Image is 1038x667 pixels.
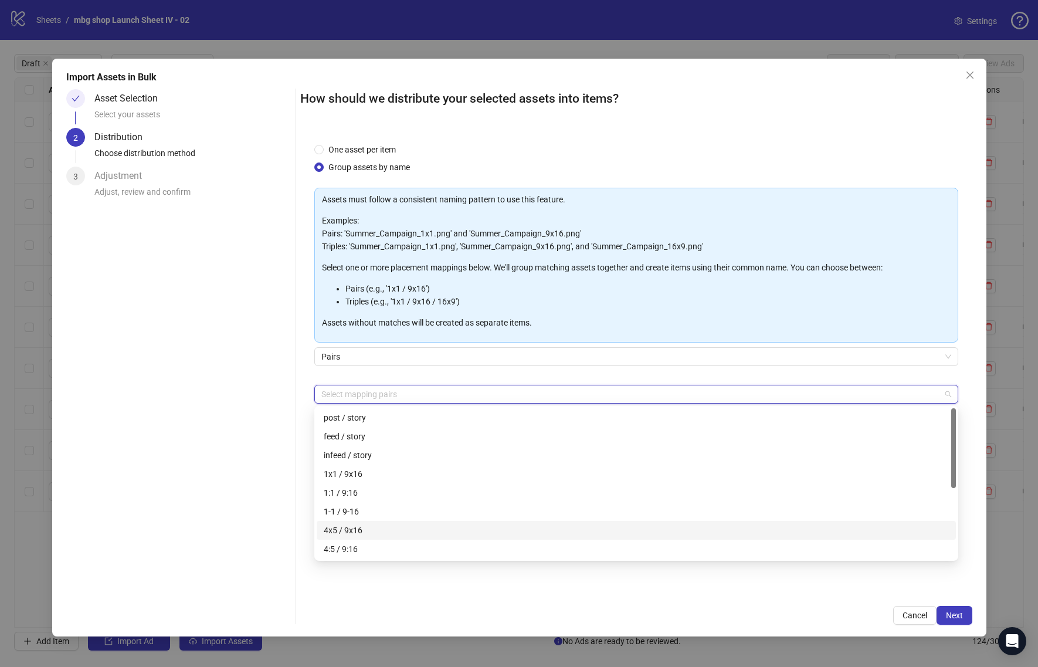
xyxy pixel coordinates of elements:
p: Examples: Pairs: 'Summer_Campaign_1x1.png' and 'Summer_Campaign_9x16.png' Triples: 'Summer_Campai... [322,214,951,253]
h2: How should we distribute your selected assets into items? [300,89,972,109]
div: 4x5 / 9x16 [317,521,956,540]
div: Import Assets in Bulk [66,70,972,84]
div: feed / story [317,427,956,446]
li: Triples (e.g., '1x1 / 9x16 / 16x9') [345,295,951,308]
div: 4x5 / 9x16 [324,524,949,537]
span: Cancel [903,611,927,620]
button: Close [961,66,979,84]
span: 2 [73,133,78,143]
span: check [72,94,80,103]
button: Next [937,606,972,625]
div: 1:1 / 9:16 [324,486,949,499]
div: 1x1 / 9x16 [317,465,956,483]
div: post / story [317,408,956,427]
p: Select one or more placement mappings below. We'll group matching assets together and create item... [322,261,951,274]
span: Group assets by name [324,161,415,174]
span: One asset per item [324,143,401,156]
span: close [965,70,975,80]
div: 1-1 / 9-16 [324,505,949,518]
span: 3 [73,172,78,181]
div: Adjustment [94,167,151,185]
div: 1-1 / 9-16 [317,502,956,521]
p: Assets without matches will be created as separate items. [322,316,951,329]
div: infeed / story [317,446,956,465]
div: post / story [324,411,949,424]
div: Distribution [94,128,152,147]
div: 4:5 / 9:16 [317,540,956,558]
div: Asset Selection [94,89,167,108]
div: 4:5 / 9:16 [324,543,949,556]
div: Adjust, review and confirm [94,185,290,205]
div: Select your assets [94,108,290,128]
button: Cancel [893,606,937,625]
div: 1x1 / 9x16 [324,468,949,480]
div: Open Intercom Messenger [998,627,1026,655]
span: Pairs [321,348,951,365]
div: 1:1 / 9:16 [317,483,956,502]
div: feed / story [324,430,949,443]
p: Assets must follow a consistent naming pattern to use this feature. [322,193,951,206]
div: infeed / story [324,449,949,462]
span: Next [946,611,963,620]
div: Choose distribution method [94,147,290,167]
li: Pairs (e.g., '1x1 / 9x16') [345,282,951,295]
